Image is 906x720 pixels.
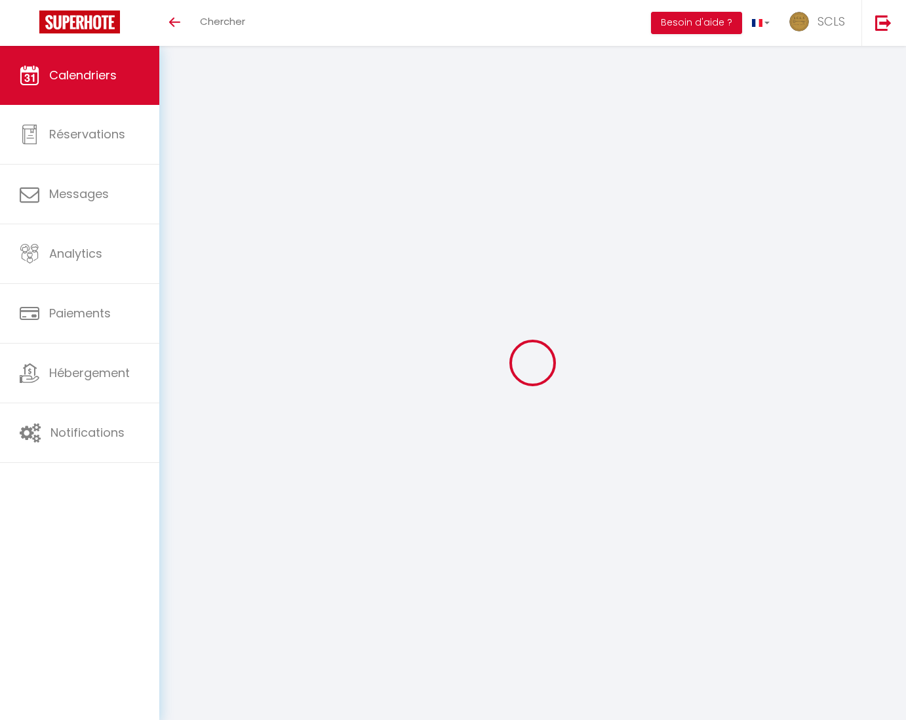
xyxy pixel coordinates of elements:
span: Hébergement [49,365,130,381]
button: Besoin d'aide ? [651,12,742,34]
span: SCLS [817,13,845,30]
img: logout [875,14,892,31]
span: Paiements [49,305,111,321]
span: Chercher [200,14,245,28]
span: Calendriers [49,67,117,83]
img: Super Booking [39,10,120,33]
span: Notifications [50,424,125,441]
span: Réservations [49,126,125,142]
span: Messages [49,186,109,202]
img: ... [789,12,809,31]
span: Analytics [49,245,102,262]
